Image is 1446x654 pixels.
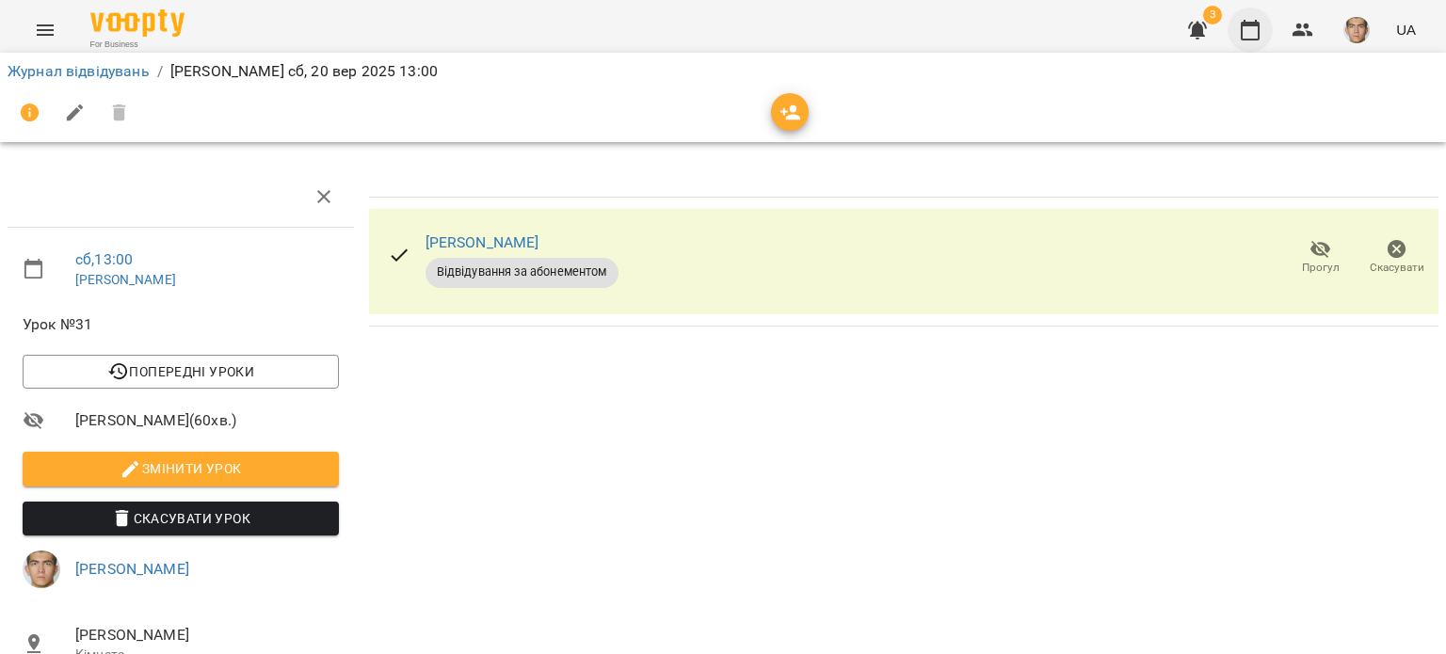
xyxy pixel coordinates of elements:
[38,360,324,383] span: Попередні уроки
[38,507,324,530] span: Скасувати Урок
[8,62,150,80] a: Журнал відвідувань
[23,550,60,588] img: 290265f4fa403245e7fea1740f973bad.jpg
[23,8,68,53] button: Menu
[23,313,339,336] span: Урок №31
[426,233,539,251] a: [PERSON_NAME]
[1358,231,1435,284] button: Скасувати
[75,624,339,646] span: [PERSON_NAME]
[23,355,339,389] button: Попередні уроки
[90,9,185,37] img: Voopty Logo
[75,409,339,432] span: [PERSON_NAME] ( 60 хв. )
[1282,231,1358,284] button: Прогул
[170,60,438,83] p: [PERSON_NAME] сб, 20 вер 2025 13:00
[1343,17,1370,43] img: 290265f4fa403245e7fea1740f973bad.jpg
[75,560,189,578] a: [PERSON_NAME]
[38,457,324,480] span: Змінити урок
[75,272,176,287] a: [PERSON_NAME]
[157,60,163,83] li: /
[1396,20,1416,40] span: UA
[426,263,619,280] span: Відвідування за абонементом
[1389,12,1423,47] button: UA
[75,250,133,268] a: сб , 13:00
[1302,260,1340,276] span: Прогул
[1370,260,1424,276] span: Скасувати
[1203,6,1222,24] span: 3
[23,502,339,535] button: Скасувати Урок
[23,452,339,486] button: Змінити урок
[8,60,1438,83] nav: breadcrumb
[90,39,185,51] span: For Business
